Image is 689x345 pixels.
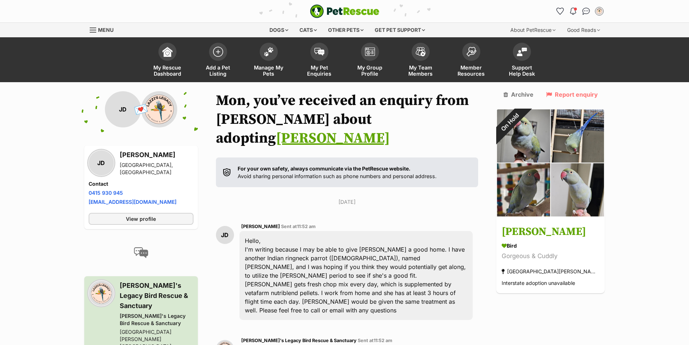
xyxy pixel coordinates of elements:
div: Other pets [323,23,369,37]
img: group-profile-icon-3fa3cf56718a62981997c0bc7e787c4b2cf8bcc04b72c1350f741eb67cf2f40e.svg [365,47,375,56]
h1: Mon, you’ve received an enquiry from [PERSON_NAME] about adopting [216,91,479,148]
span: My Team Members [404,64,437,77]
a: My Team Members [395,39,446,82]
span: My Group Profile [354,64,386,77]
a: Report enquiry [546,91,598,98]
a: Conversations [580,5,592,17]
span: Manage My Pets [252,64,285,77]
img: help-desk-icon-fdf02630f3aa405de69fd3d07c3f3aa587a6932b1a1747fa1d2bba05be0121f9.svg [517,47,527,56]
img: Lazzi's Legacy Bird Rescue & Sanctuary profile pic [89,281,114,306]
span: View profile [126,215,156,223]
img: logo-e224e6f780fb5917bec1dbf3a21bbac754714ae5b6737aabdf751b685950b380.svg [310,4,379,18]
div: Dogs [264,23,293,37]
a: Archive [503,91,533,98]
span: Interstate adoption unavailable [502,280,575,286]
a: Member Resources [446,39,497,82]
a: My Rescue Dashboard [142,39,193,82]
img: add-pet-listing-icon-0afa8454b4691262ce3f59096e99ab1cd57d4a30225e0717b998d2c9b9846f56.svg [213,47,223,57]
span: My Rescue Dashboard [151,64,184,77]
a: My Pet Enquiries [294,39,345,82]
div: Gorgeous & Cuddly [502,252,599,261]
div: Cats [294,23,322,37]
img: Lazzi's Legacy Bird Rescue & Sanctuary profile pic [141,91,177,127]
span: Menu [98,27,114,33]
a: [EMAIL_ADDRESS][DOMAIN_NAME] [89,199,176,205]
p: Avoid sharing personal information such as phone numbers and personal address. [238,165,437,180]
span: Member Resources [455,64,488,77]
div: [GEOGRAPHIC_DATA][PERSON_NAME][GEOGRAPHIC_DATA] [502,267,599,277]
img: member-resources-icon-8e73f808a243e03378d46382f2149f9095a855e16c252ad45f914b54edf8863c.svg [466,47,476,56]
h3: [PERSON_NAME] [120,150,193,160]
button: My account [594,5,605,17]
span: 11:52 am [297,224,316,229]
a: PetRescue [310,4,379,18]
div: JD [216,226,234,244]
img: chat-41dd97257d64d25036548639549fe6c8038ab92f7586957e7f3b1b290dea8141.svg [582,8,590,15]
span: [PERSON_NAME] [241,224,280,229]
a: Add a Pet Listing [193,39,243,82]
div: On Hold [486,99,533,146]
a: Favourites [554,5,566,17]
div: JD [105,91,141,127]
a: My Group Profile [345,39,395,82]
a: 0415 930 945 [89,190,123,196]
div: [GEOGRAPHIC_DATA], [GEOGRAPHIC_DATA] [120,161,193,176]
span: [PERSON_NAME]'s Legacy Bird Rescue & Sanctuary [241,338,357,343]
img: dashboard-icon-eb2f2d2d3e046f16d808141f083e7271f6b2e854fb5c12c21221c1fb7104beca.svg [162,47,173,57]
a: Manage My Pets [243,39,294,82]
span: 11:52 am [374,338,392,343]
span: 💌 [133,102,149,117]
a: Menu [90,23,119,36]
span: Add a Pet Listing [202,64,234,77]
img: Mon C profile pic [596,8,603,15]
h3: [PERSON_NAME] [502,224,599,240]
ul: Account quick links [554,5,605,17]
button: Notifications [567,5,579,17]
a: View profile [89,213,193,225]
img: conversation-icon-4a6f8262b818ee0b60e3300018af0b2d0b884aa5de6e9bcb8d3d4eeb1a70a7c4.svg [134,247,148,258]
div: Hello, I'm writing because I may be able to give [PERSON_NAME] a good home. I have another Indian... [239,231,473,320]
img: Stevie [496,109,605,217]
div: Bird [502,242,599,250]
h4: Contact [89,180,193,188]
div: Good Reads [562,23,605,37]
img: notifications-46538b983faf8c2785f20acdc204bb7945ddae34d4c08c2a6579f10ce5e182be.svg [570,8,576,15]
img: pet-enquiries-icon-7e3ad2cf08bfb03b45e93fb7055b45f3efa6380592205ae92323e6603595dc1f.svg [314,48,324,56]
h3: [PERSON_NAME]'s Legacy Bird Rescue & Sanctuary [120,281,193,311]
a: [PERSON_NAME] Bird Gorgeous & Cuddly [GEOGRAPHIC_DATA][PERSON_NAME][GEOGRAPHIC_DATA] Interstate a... [496,219,605,294]
span: Sent at [358,338,392,343]
div: About PetRescue [505,23,561,37]
span: Sent at [281,224,316,229]
a: Support Help Desk [497,39,547,82]
img: team-members-icon-5396bd8760b3fe7c0b43da4ab00e1e3bb1a5d9ba89233759b79545d2d3fc5d0d.svg [416,47,426,56]
div: Get pet support [370,23,430,37]
strong: For your own safety, always communicate via the PetRescue website. [238,165,411,172]
span: My Pet Enquiries [303,64,336,77]
a: On Hold [496,211,605,219]
p: [DATE] [216,198,479,206]
div: JD [89,150,114,176]
a: [PERSON_NAME] [276,129,390,147]
div: [PERSON_NAME]'s Legacy Bird Rescue & Sanctuary [120,312,193,327]
img: manage-my-pets-icon-02211641906a0b7f246fdf0571729dbe1e7629f14944591b6c1af311fb30b64b.svg [264,47,274,56]
span: Support Help Desk [506,64,538,77]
